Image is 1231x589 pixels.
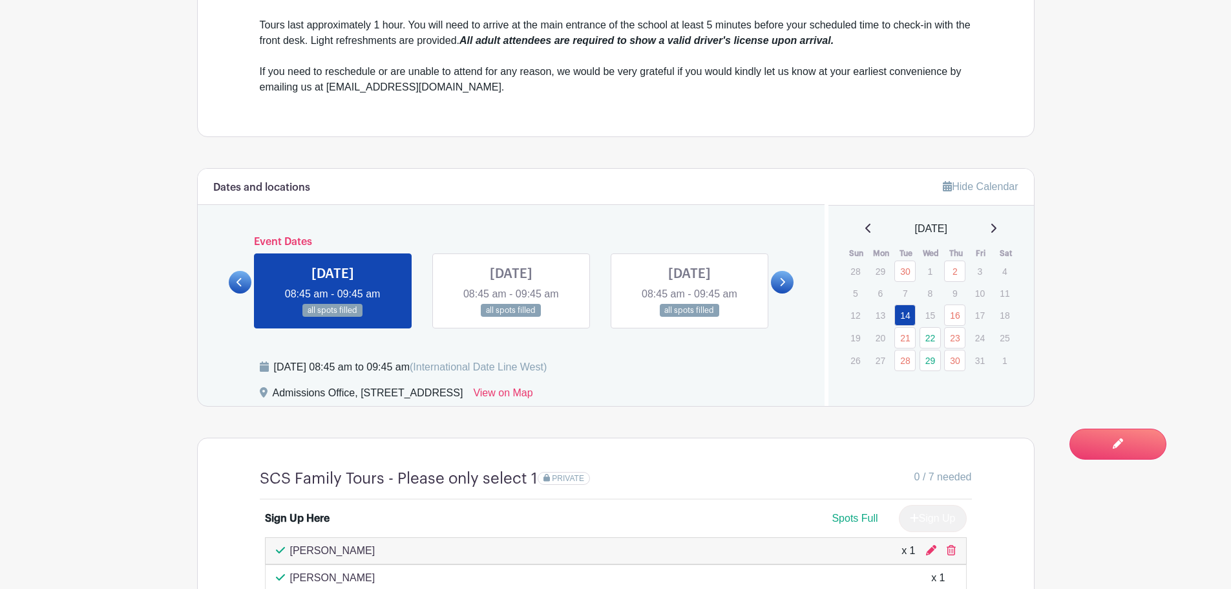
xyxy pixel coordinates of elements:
[251,236,772,248] h6: Event Dates
[943,247,969,260] th: Thu
[969,247,994,260] th: Fri
[994,283,1015,303] p: 11
[290,543,375,559] p: [PERSON_NAME]
[845,261,866,281] p: 28
[870,283,891,303] p: 6
[969,261,991,281] p: 3
[944,327,965,348] a: 23
[894,327,916,348] a: 21
[993,247,1018,260] th: Sat
[994,350,1015,370] p: 1
[213,182,310,194] h6: Dates and locations
[931,570,945,586] div: x 1
[901,543,915,559] div: x 1
[915,221,947,237] span: [DATE]
[894,305,916,326] a: 14
[894,350,916,371] a: 28
[870,261,891,281] p: 29
[944,261,965,282] a: 2
[869,247,894,260] th: Mon
[870,350,891,370] p: 27
[944,283,965,303] p: 9
[870,328,891,348] p: 20
[894,261,916,282] a: 30
[459,35,834,46] em: All adult attendees are required to show a valid driver's license upon arrival.
[920,305,941,325] p: 15
[994,305,1015,325] p: 18
[920,261,941,281] p: 1
[273,385,463,406] div: Admissions Office, [STREET_ADDRESS]
[410,361,547,372] span: (International Date Line West)
[994,261,1015,281] p: 4
[845,328,866,348] p: 19
[920,283,941,303] p: 8
[845,350,866,370] p: 26
[920,350,941,371] a: 29
[969,328,991,348] p: 24
[274,359,547,375] div: [DATE] 08:45 am to 09:45 am
[552,474,584,483] span: PRIVATE
[894,247,919,260] th: Tue
[943,181,1018,192] a: Hide Calendar
[969,305,991,325] p: 17
[969,283,991,303] p: 10
[919,247,944,260] th: Wed
[290,570,375,586] p: [PERSON_NAME]
[265,511,330,526] div: Sign Up Here
[845,305,866,325] p: 12
[894,283,916,303] p: 7
[473,385,532,406] a: View on Map
[920,327,941,348] a: 22
[994,328,1015,348] p: 25
[870,305,891,325] p: 13
[914,469,972,485] span: 0 / 7 needed
[832,513,878,524] span: Spots Full
[844,247,869,260] th: Sun
[944,350,965,371] a: 30
[845,283,866,303] p: 5
[944,305,965,326] a: 16
[260,469,538,488] h4: SCS Family Tours - Please only select 1
[969,350,991,370] p: 31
